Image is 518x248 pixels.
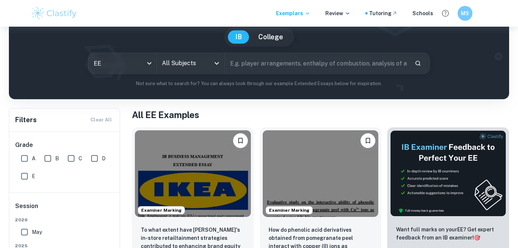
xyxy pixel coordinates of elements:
span: C [79,154,82,162]
span: D [102,154,106,162]
h6: MS [461,9,469,17]
input: E.g. player arrangements, enthalpy of combustion, analysis of a big city... [225,53,409,74]
img: Chemistry EE example thumbnail: How do phenolic acid derivatives obtaine [263,130,379,217]
span: 🎯 [474,235,480,241]
span: E [32,172,35,180]
h6: Filters [15,115,37,125]
button: Open [212,58,222,68]
p: Not sure what to search for? You can always look through our example Extended Essays below for in... [15,80,503,87]
a: Schools [412,9,433,17]
button: MS [458,6,472,21]
button: Search [412,57,424,70]
span: May [32,228,42,236]
button: College [251,30,290,44]
span: 2026 [15,217,114,223]
button: Bookmark [233,133,248,148]
button: IB [228,30,249,44]
span: Examiner Marking [266,207,312,214]
button: Bookmark [361,133,375,148]
span: A [32,154,36,162]
img: Business and Management EE example thumbnail: To what extent have IKEA's in-store reta [135,130,251,217]
h1: All EE Examples [132,108,509,121]
h6: Grade [15,141,114,150]
a: Tutoring [369,9,398,17]
img: Thumbnail [390,130,506,217]
p: Review [325,9,351,17]
p: Exemplars [276,9,311,17]
div: EE [89,53,156,74]
h6: Session [15,202,114,217]
span: Examiner Marking [138,207,185,214]
button: Help and Feedback [439,7,452,20]
p: Want full marks on your EE ? Get expert feedback from an IB examiner! [396,225,500,242]
img: Clastify logo [31,6,78,21]
span: B [55,154,59,162]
